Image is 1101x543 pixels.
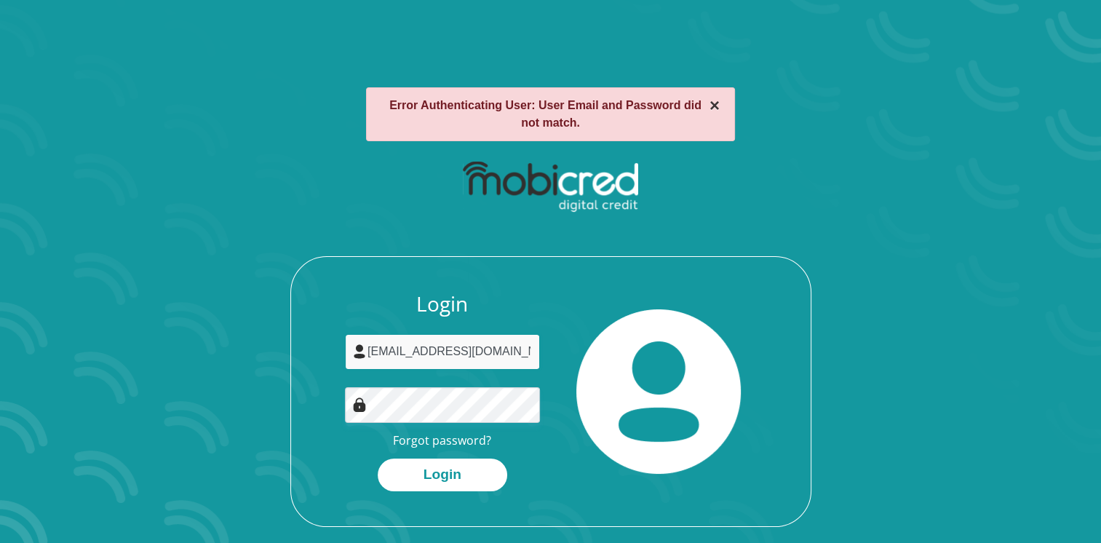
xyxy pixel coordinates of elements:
a: Forgot password? [393,432,491,448]
input: Username [345,334,540,370]
img: mobicred logo [463,162,638,213]
strong: Error Authenticating User: User Email and Password did not match. [389,99,701,129]
img: user-icon image [352,344,367,359]
h3: Login [345,292,540,317]
img: Image [352,397,367,412]
button: × [710,97,720,114]
button: Login [378,459,507,491]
